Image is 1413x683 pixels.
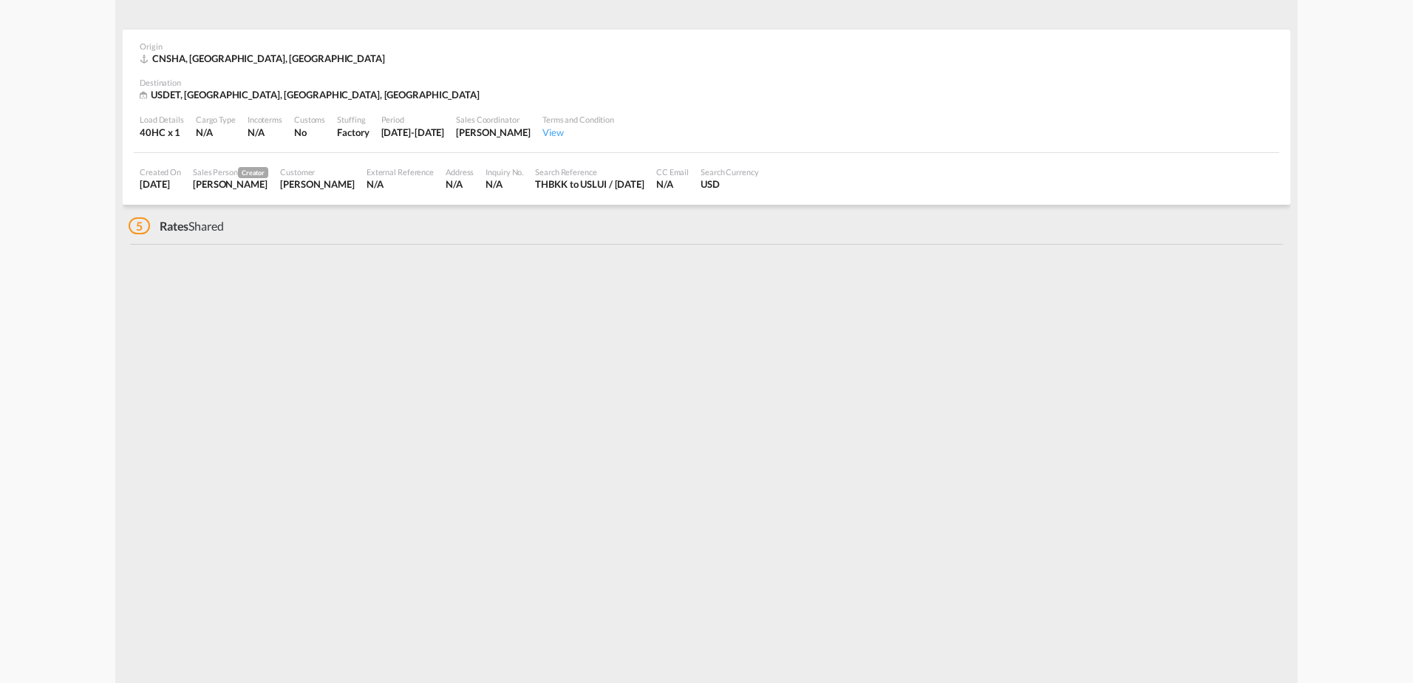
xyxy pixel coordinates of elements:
[280,166,355,177] div: Customer
[129,217,150,234] span: 5
[248,126,265,139] div: N/A
[248,114,282,125] div: Incoterms
[140,41,1273,52] div: Origin
[193,177,268,191] div: Ashley Vasquez
[196,126,236,139] div: N/A
[238,167,268,178] span: Creator
[701,166,759,177] div: Search Currency
[140,52,389,65] div: CNSHA, Shanghai, Asia Pacific
[456,114,531,125] div: Sales Coordinator
[193,166,268,178] div: Sales Person
[542,114,614,125] div: Terms and Condition
[656,177,689,191] div: N/A
[367,177,434,191] div: N/A
[280,177,355,191] div: Ashley Vasquez
[129,218,224,234] div: Shared
[140,166,181,177] div: Created On
[140,77,1273,88] div: Destination
[160,219,189,233] span: Rates
[294,126,325,139] div: No
[152,52,385,64] span: CNSHA, [GEOGRAPHIC_DATA], [GEOGRAPHIC_DATA]
[294,114,325,125] div: Customs
[367,166,434,177] div: External Reference
[381,114,445,125] div: Period
[140,126,184,139] div: 40HC x 1
[542,126,614,139] div: View
[486,166,523,177] div: Inquiry No.
[656,166,689,177] div: CC Email
[446,166,474,177] div: Address
[337,114,369,125] div: Stuffing
[446,177,474,191] div: N/A
[535,166,644,177] div: Search Reference
[337,126,369,139] div: Factory Stuffing
[381,126,445,139] div: 14 Sep 2025
[456,126,531,139] div: Ashley Vasquez
[486,177,523,191] div: N/A
[701,177,759,191] div: USD
[535,177,644,191] div: THBKK to USLUI / 10 Sep 2025
[196,114,236,125] div: Cargo Type
[140,177,181,191] div: 11 Sep 2025
[140,88,483,102] div: USDET, Detroit, MI, Americas
[140,114,184,125] div: Load Details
